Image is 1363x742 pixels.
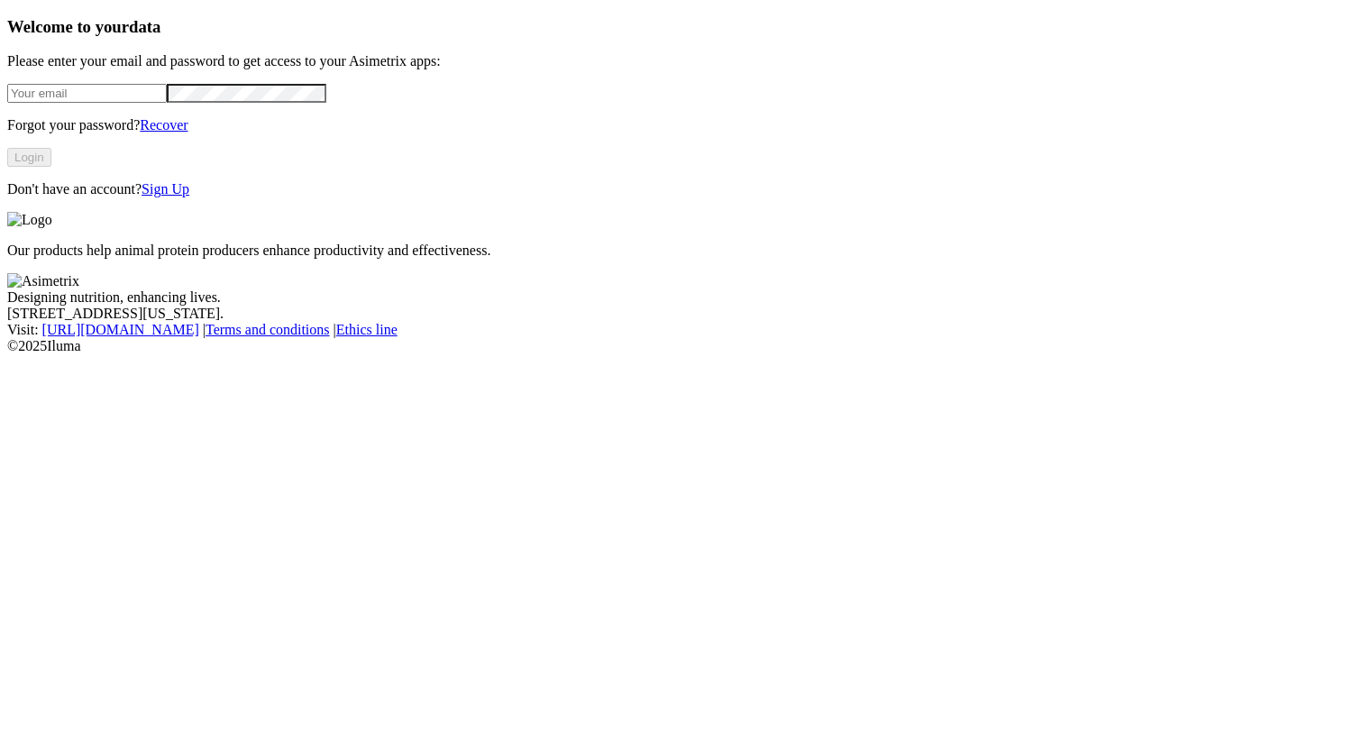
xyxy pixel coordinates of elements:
[42,322,199,337] a: [URL][DOMAIN_NAME]
[7,289,1356,306] div: Designing nutrition, enhancing lives.
[7,84,167,103] input: Your email
[7,148,51,167] button: Login
[7,243,1356,259] p: Our products help animal protein producers enhance productivity and effectiveness.
[142,181,189,197] a: Sign Up
[140,117,188,133] a: Recover
[7,181,1356,197] p: Don't have an account?
[7,306,1356,322] div: [STREET_ADDRESS][US_STATE].
[7,53,1356,69] p: Please enter your email and password to get access to your Asimetrix apps:
[206,322,330,337] a: Terms and conditions
[7,273,79,289] img: Asimetrix
[7,212,52,228] img: Logo
[336,322,398,337] a: Ethics line
[7,17,1356,37] h3: Welcome to your
[129,17,160,36] span: data
[7,117,1356,133] p: Forgot your password?
[7,322,1356,338] div: Visit : | |
[7,338,1356,354] div: © 2025 Iluma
